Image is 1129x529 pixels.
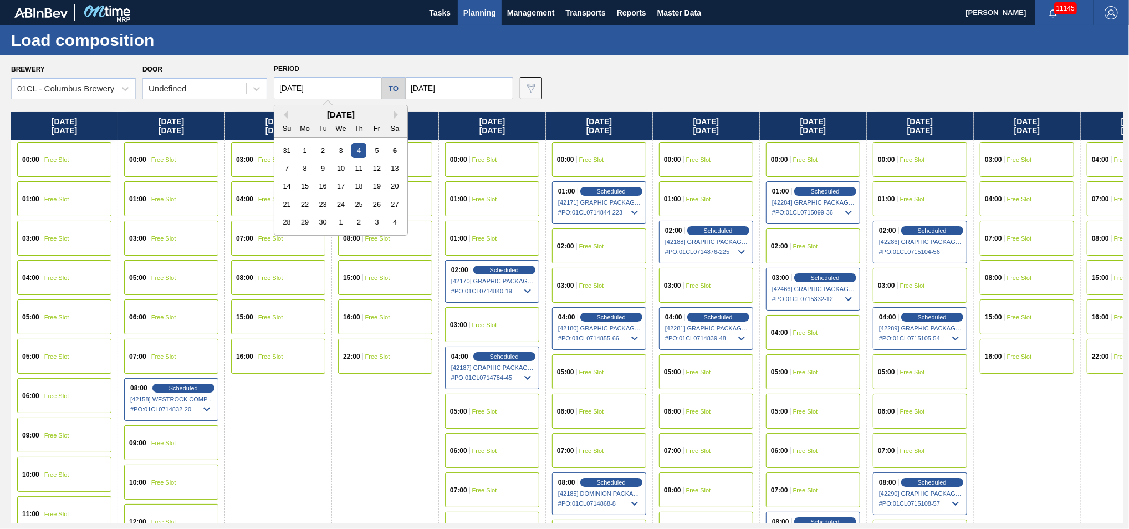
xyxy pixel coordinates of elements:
[129,314,146,321] span: 06:00
[274,77,382,99] input: mm/dd/yyyy
[771,243,788,250] span: 02:00
[793,369,818,375] span: Free Slot
[387,143,402,158] div: Choose Saturday, September 6th, 2025
[579,156,604,163] span: Free Slot
[130,385,147,391] span: 08:00
[236,314,253,321] span: 15:00
[279,179,294,194] div: Choose Sunday, September 14th, 2025
[867,112,973,140] div: [DATE] [DATE]
[333,161,348,176] div: Choose Wednesday, September 10th, 2025
[664,282,681,289] span: 03:00
[258,353,283,360] span: Free Slot
[617,6,646,19] span: Reports
[151,314,176,321] span: Free Slot
[985,274,1002,281] span: 08:00
[298,215,313,230] div: Choose Monday, September 29th, 2025
[258,274,283,281] span: Free Slot
[315,197,330,212] div: Choose Tuesday, September 23rd, 2025
[879,332,962,345] span: # PO : 01CL0715105-54
[387,179,402,194] div: Choose Saturday, September 20th, 2025
[878,369,895,375] span: 05:00
[597,188,626,195] span: Scheduled
[879,490,962,497] span: [42290] GRAPHIC PACKAGING INTERNATIONA - 0008221069
[665,314,682,321] span: 04:00
[279,197,294,212] div: Choose Sunday, September 21st, 2025
[333,179,348,194] div: Choose Wednesday, September 17th, 2025
[44,432,69,439] span: Free Slot
[451,278,534,284] span: [42170] GRAPHIC PACKAGING INTERNATIONA - 0008221069
[280,111,288,119] button: Previous Month
[369,215,384,230] div: Choose Friday, October 3rd, 2025
[11,65,45,73] label: Brewery
[258,314,283,321] span: Free Slot
[22,432,39,439] span: 09:00
[450,408,467,415] span: 05:00
[579,369,604,375] span: Free Slot
[811,274,840,281] span: Scheduled
[472,447,497,454] span: Free Slot
[653,112,759,140] div: [DATE] [DATE]
[878,156,895,163] span: 00:00
[44,156,69,163] span: Free Slot
[490,267,519,273] span: Scheduled
[428,6,452,19] span: Tasks
[279,161,294,176] div: Choose Sunday, September 7th, 2025
[44,314,69,321] span: Free Slot
[879,314,896,321] span: 04:00
[686,282,711,289] span: Free Slot
[900,447,925,454] span: Free Slot
[151,479,176,486] span: Free Slot
[279,121,294,136] div: Su
[900,408,925,415] span: Free Slot
[985,314,1002,321] span: 15:00
[279,215,294,230] div: Choose Sunday, September 28th, 2025
[704,314,733,321] span: Scheduled
[664,447,681,454] span: 07:00
[1092,156,1109,163] span: 04:00
[772,206,855,219] span: # PO : 01CL0715099-36
[129,196,146,202] span: 01:00
[343,353,360,360] span: 22:00
[315,121,330,136] div: Tu
[524,82,538,95] img: icon-filter-gray
[760,112,866,140] div: [DATE] [DATE]
[351,121,366,136] div: Th
[169,385,198,391] span: Scheduled
[365,353,390,360] span: Free Slot
[351,143,366,158] div: Choose Thursday, September 4th, 2025
[557,243,574,250] span: 02:00
[387,121,402,136] div: Sa
[686,447,711,454] span: Free Slot
[333,121,348,136] div: We
[704,227,733,234] span: Scheduled
[315,161,330,176] div: Choose Tuesday, September 9th, 2025
[450,235,467,242] span: 01:00
[686,408,711,415] span: Free Slot
[315,143,330,158] div: Choose Tuesday, September 2nd, 2025
[298,197,313,212] div: Choose Monday, September 22nd, 2025
[451,371,534,384] span: # PO : 01CL0714784-45
[17,84,114,94] div: 01CL - Columbus Brewery
[298,161,313,176] div: Choose Monday, September 8th, 2025
[22,393,39,399] span: 06:00
[1092,196,1109,202] span: 07:00
[918,314,947,321] span: Scheduled
[450,322,467,328] span: 03:00
[450,447,467,454] span: 06:00
[225,112,331,140] div: [DATE] [DATE]
[333,143,348,158] div: Choose Wednesday, September 3rd, 2025
[451,267,468,273] span: 02:00
[985,196,1002,202] span: 04:00
[878,196,895,202] span: 01:00
[771,408,788,415] span: 05:00
[879,238,962,245] span: [42286] GRAPHIC PACKAGING INTERNATIONA - 0008221069
[597,314,626,321] span: Scheduled
[686,369,711,375] span: Free Slot
[129,479,146,486] span: 10:00
[365,235,390,242] span: Free Slot
[44,393,69,399] span: Free Slot
[369,179,384,194] div: Choose Friday, September 19th, 2025
[369,143,384,158] div: Choose Friday, September 5th, 2025
[1092,235,1109,242] span: 08:00
[771,487,788,494] span: 07:00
